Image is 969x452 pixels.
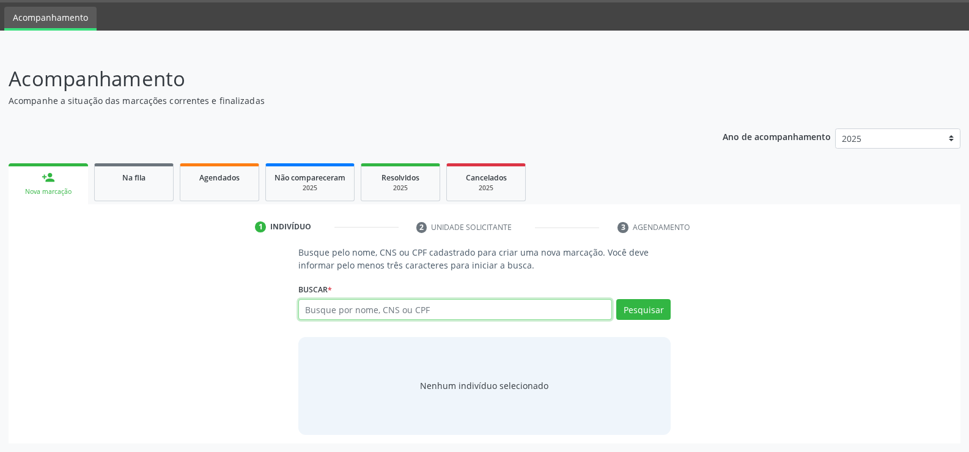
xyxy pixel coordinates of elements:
[255,221,266,232] div: 1
[723,128,831,144] p: Ano de acompanhamento
[298,246,671,272] p: Busque pelo nome, CNS ou CPF cadastrado para criar uma nova marcação. Você deve informar pelo men...
[274,172,345,183] span: Não compareceram
[122,172,146,183] span: Na fila
[616,299,671,320] button: Pesquisar
[455,183,517,193] div: 2025
[466,172,507,183] span: Cancelados
[298,280,332,299] label: Buscar
[4,7,97,31] a: Acompanhamento
[420,379,548,392] div: Nenhum indivíduo selecionado
[381,172,419,183] span: Resolvidos
[298,299,612,320] input: Busque por nome, CNS ou CPF
[17,187,79,196] div: Nova marcação
[9,64,675,94] p: Acompanhamento
[370,183,431,193] div: 2025
[42,171,55,184] div: person_add
[9,94,675,107] p: Acompanhe a situação das marcações correntes e finalizadas
[274,183,345,193] div: 2025
[270,221,311,232] div: Indivíduo
[199,172,240,183] span: Agendados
